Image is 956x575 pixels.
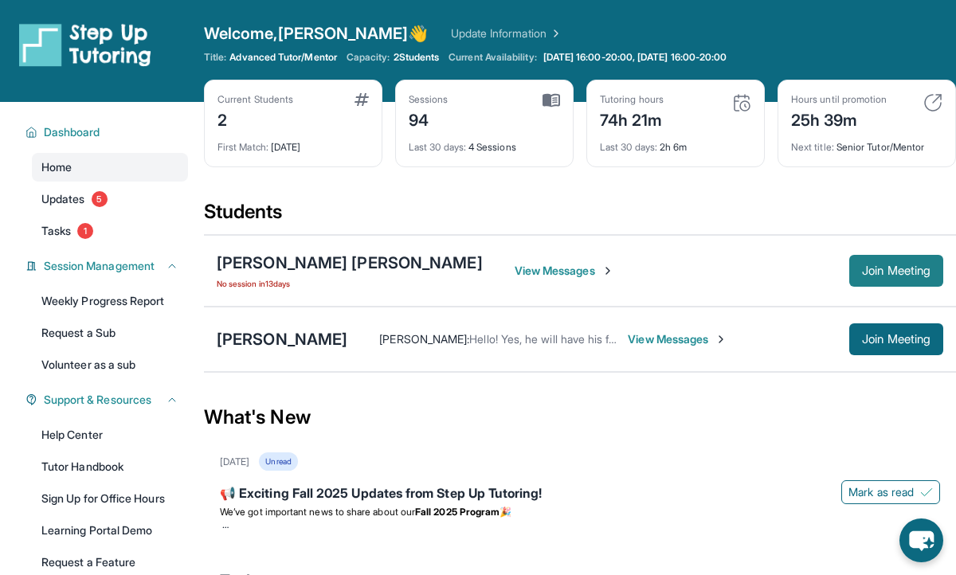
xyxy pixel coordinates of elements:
[44,392,151,408] span: Support & Resources
[77,223,93,239] span: 1
[259,452,297,471] div: Unread
[791,141,834,153] span: Next title :
[841,480,940,504] button: Mark as read
[849,323,943,355] button: Join Meeting
[32,350,188,379] a: Volunteer as a sub
[547,25,562,41] img: Chevron Right
[600,106,664,131] div: 74h 21m
[849,255,943,287] button: Join Meeting
[229,51,336,64] span: Advanced Tutor/Mentor
[217,106,293,131] div: 2
[355,93,369,106] img: card
[41,159,72,175] span: Home
[32,484,188,513] a: Sign Up for Office Hours
[220,456,249,468] div: [DATE]
[217,328,347,350] div: [PERSON_NAME]
[715,333,727,346] img: Chevron-Right
[923,93,942,112] img: card
[217,131,369,154] div: [DATE]
[37,258,178,274] button: Session Management
[732,93,751,112] img: card
[41,223,71,239] span: Tasks
[32,185,188,213] a: Updates5
[409,93,449,106] div: Sessions
[449,51,536,64] span: Current Availability:
[32,153,188,182] a: Home
[92,191,108,207] span: 5
[220,483,940,506] div: 📢 Exciting Fall 2025 Updates from Step Up Tutoring!
[217,277,483,290] span: No session in 13 days
[862,334,931,344] span: Join Meeting
[204,22,429,45] span: Welcome, [PERSON_NAME] 👋
[540,51,731,64] a: [DATE] 16:00-20:00, [DATE] 16:00-20:00
[217,93,293,106] div: Current Students
[32,516,188,545] a: Learning Portal Demo
[848,484,914,500] span: Mark as read
[217,252,483,274] div: [PERSON_NAME] [PERSON_NAME]
[791,131,942,154] div: Senior Tutor/Mentor
[601,264,614,277] img: Chevron-Right
[628,331,727,347] span: View Messages
[394,51,440,64] span: 2 Students
[204,382,956,452] div: What's New
[32,217,188,245] a: Tasks1
[451,25,562,41] a: Update Information
[899,518,943,562] button: chat-button
[600,131,751,154] div: 2h 6m
[44,258,155,274] span: Session Management
[37,124,178,140] button: Dashboard
[41,191,85,207] span: Updates
[37,392,178,408] button: Support & Resources
[600,141,657,153] span: Last 30 days :
[409,106,449,131] div: 94
[515,263,614,279] span: View Messages
[32,287,188,315] a: Weekly Progress Report
[469,332,744,346] span: Hello! Yes, he will have his first session [DATE] at 6pm!
[379,332,469,346] span: [PERSON_NAME] :
[409,131,560,154] div: 4 Sessions
[204,199,956,234] div: Students
[862,266,931,276] span: Join Meeting
[204,51,226,64] span: Title:
[32,420,188,449] a: Help Center
[920,486,933,499] img: Mark as read
[347,51,390,64] span: Capacity:
[217,141,268,153] span: First Match :
[32,452,188,481] a: Tutor Handbook
[543,51,727,64] span: [DATE] 16:00-20:00, [DATE] 16:00-20:00
[543,93,560,108] img: card
[600,93,664,106] div: Tutoring hours
[44,124,100,140] span: Dashboard
[19,22,151,67] img: logo
[791,93,887,106] div: Hours until promotion
[409,141,466,153] span: Last 30 days :
[32,319,188,347] a: Request a Sub
[415,506,500,518] strong: Fall 2025 Program
[791,106,887,131] div: 25h 39m
[500,506,511,518] span: 🎉
[220,506,415,518] span: We’ve got important news to share about our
